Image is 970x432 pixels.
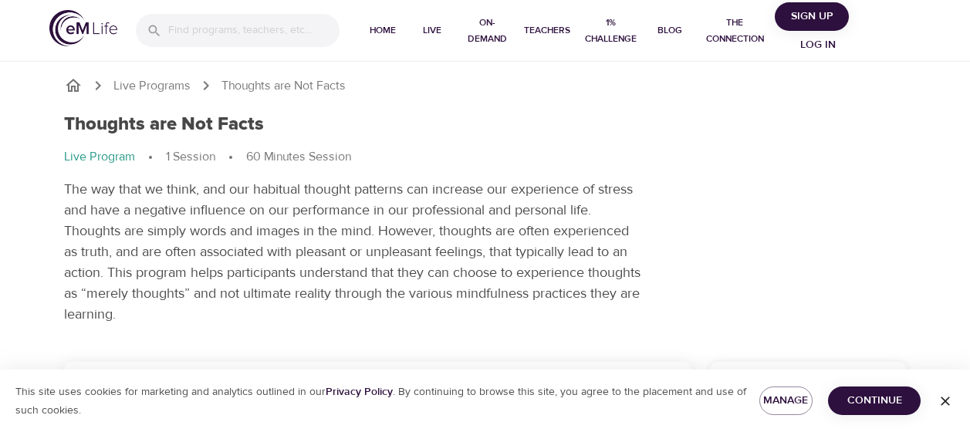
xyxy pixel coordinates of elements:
button: Manage [759,386,813,415]
span: The Connection [701,15,769,47]
p: Thoughts are Not Facts [221,77,346,95]
p: The way that we think, and our habitual thought patterns can increase our experience of stress an... [64,179,643,325]
p: 1 Session [166,148,215,166]
button: Sign Up [775,2,849,31]
span: Continue [840,391,908,410]
span: Teachers [524,22,570,39]
span: Manage [772,391,801,410]
h1: Thoughts are Not Facts [64,113,264,136]
button: Log in [781,31,855,59]
p: 60 Minutes Session [246,148,351,166]
a: Privacy Policy [326,385,393,399]
span: 1% Challenge [583,15,640,47]
span: Home [364,22,401,39]
nav: breadcrumb [64,148,907,167]
span: Live [414,22,451,39]
span: Blog [651,22,688,39]
p: Live Program [64,148,135,166]
a: Live Programs [113,77,191,95]
span: Sign Up [781,7,843,26]
button: Continue [828,386,921,415]
nav: breadcrumb [64,76,907,95]
span: Log in [787,35,849,55]
img: logo [49,10,117,46]
span: On-Demand [463,15,512,47]
input: Find programs, teachers, etc... [168,14,340,47]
